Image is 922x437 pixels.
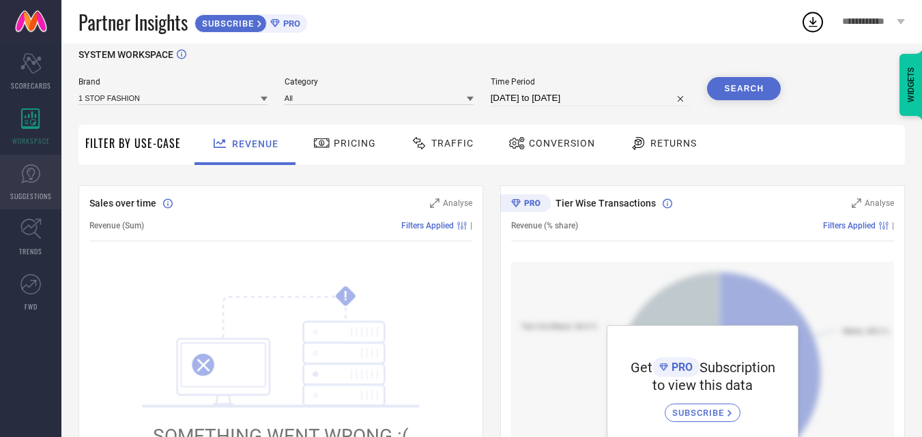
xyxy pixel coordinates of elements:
[85,135,181,151] span: Filter By Use-Case
[401,221,454,230] span: Filters Applied
[232,138,278,149] span: Revenue
[700,359,775,376] span: Subscription
[650,138,697,149] span: Returns
[78,49,173,60] span: SYSTEM WORKSPACE
[652,377,753,393] span: to view this data
[865,198,894,208] span: Analyse
[823,221,876,230] span: Filters Applied
[529,138,595,149] span: Conversion
[344,288,347,304] tspan: !
[500,194,551,215] div: Premium
[19,246,42,256] span: TRENDS
[78,8,188,36] span: Partner Insights
[892,221,894,230] span: |
[631,359,652,376] span: Get
[430,198,440,208] svg: Zoom
[556,198,656,209] span: Tier Wise Transactions
[672,408,727,418] span: SUBSCRIBE
[801,10,825,34] div: Open download list
[10,191,52,201] span: SUGGESTIONS
[470,221,472,230] span: |
[195,18,257,29] span: SUBSCRIBE
[668,361,693,374] span: PRO
[431,138,474,149] span: Traffic
[11,80,51,91] span: SCORECARDS
[511,221,578,230] span: Revenue (% share)
[280,18,300,29] span: PRO
[89,221,144,230] span: Revenue (Sum)
[491,90,691,106] input: Select time period
[89,198,156,209] span: Sales over time
[443,198,472,208] span: Analyse
[707,77,781,100] button: Search
[78,77,268,87] span: Brand
[665,393,740,422] a: SUBSCRIBE
[25,301,38,312] span: FWD
[491,77,691,87] span: Time Period
[852,198,861,208] svg: Zoom
[334,138,376,149] span: Pricing
[12,136,50,146] span: WORKSPACE
[285,77,474,87] span: Category
[195,11,307,33] a: SUBSCRIBEPRO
